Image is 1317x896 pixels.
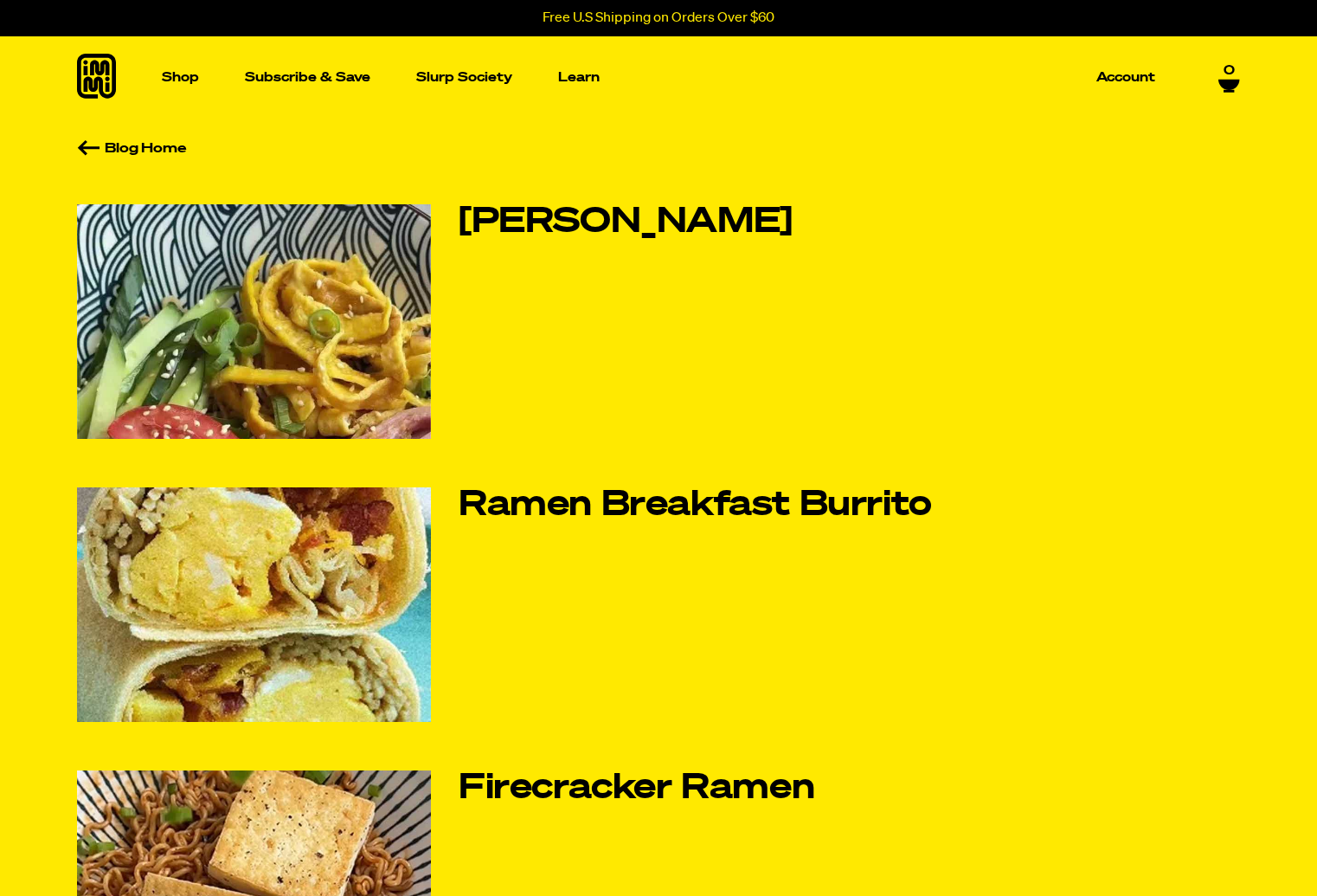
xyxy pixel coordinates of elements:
[1224,63,1235,79] span: 0
[245,71,370,84] p: Subscribe & Save
[543,10,774,26] p: Free U.S Shipping on Orders Over $60
[162,71,199,84] p: Shop
[416,71,512,84] p: Slurp Society
[155,36,206,119] a: Shop
[155,36,1162,119] nav: Main navigation
[1218,63,1240,93] a: 0
[558,71,600,84] p: Learn
[551,36,607,119] a: Learn
[409,64,519,91] a: Slurp Society
[77,204,431,439] img: Hiyashi Chuka
[459,770,936,807] a: Firecracker Ramen
[459,204,936,241] a: [PERSON_NAME]
[238,64,377,91] a: Subscribe & Save
[1089,64,1162,91] a: Account
[459,487,936,524] a: Ramen Breakfast Burrito
[77,487,431,722] img: Ramen Breakfast Burrito
[77,142,1240,156] a: Blog Home
[1096,71,1155,84] p: Account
